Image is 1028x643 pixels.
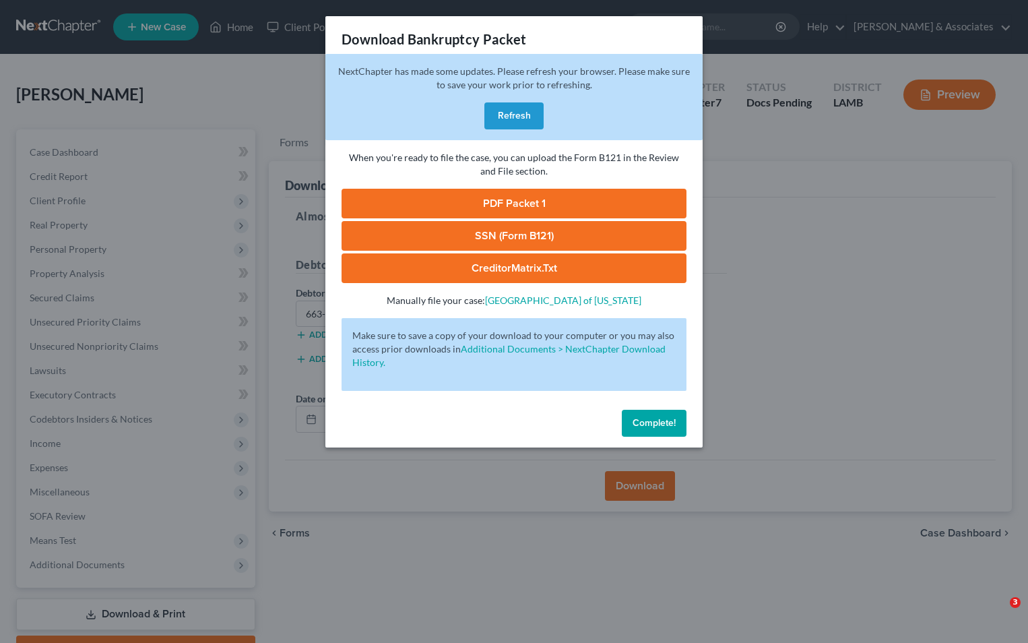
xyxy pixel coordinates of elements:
iframe: Intercom live chat [982,597,1015,630]
h3: Download Bankruptcy Packet [342,30,526,49]
span: NextChapter has made some updates. Please refresh your browser. Please make sure to save your wor... [338,65,690,90]
a: SSN (Form B121) [342,221,686,251]
button: Complete! [622,410,686,437]
a: [GEOGRAPHIC_DATA] of [US_STATE] [485,295,641,306]
a: CreditorMatrix.txt [342,253,686,283]
p: When you're ready to file the case, you can upload the Form B121 in the Review and File section. [342,151,686,178]
a: Additional Documents > NextChapter Download History. [352,343,666,368]
p: Manually file your case: [342,294,686,307]
a: PDF Packet 1 [342,189,686,218]
button: Refresh [484,102,544,129]
p: Make sure to save a copy of your download to your computer or you may also access prior downloads in [352,329,676,369]
span: Complete! [633,417,676,429]
span: 3 [1010,597,1021,608]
